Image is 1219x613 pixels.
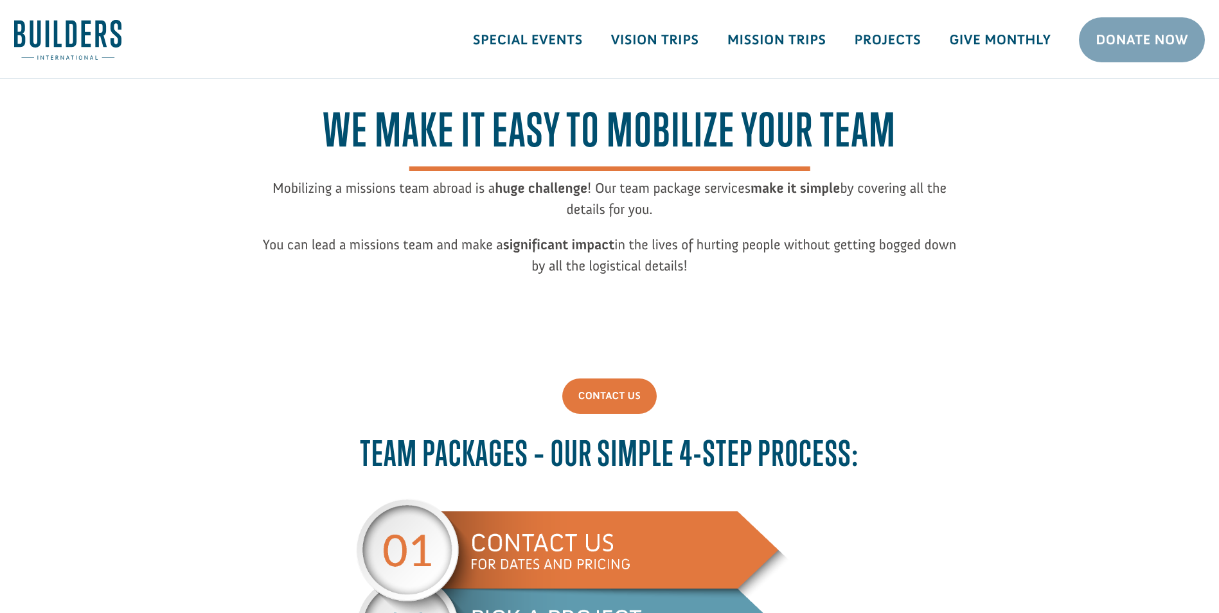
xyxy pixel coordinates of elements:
a: Contact Us [562,378,657,414]
strong: make it simple [751,179,840,197]
strong: huge challenge [495,179,587,197]
img: Builders International [14,20,121,60]
a: Projects [841,21,936,58]
span: We make it easy to mobilize your team [323,103,896,170]
a: Give Monthly [935,21,1065,58]
a: Vision Trips [597,21,713,58]
span: You can lead a missions team and make a in the lives of hurting people without getting bogged dow... [263,236,957,274]
a: Mission Trips [713,21,841,58]
span: Team Packages – Our simple 4-step process: [360,432,859,474]
a: Special Events [459,21,597,58]
p: Mobilizing a missions team abroad is a ! Our team package services by covering all the details fo... [263,177,957,234]
strong: significant impact [503,236,615,253]
a: Donate Now [1079,17,1205,62]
